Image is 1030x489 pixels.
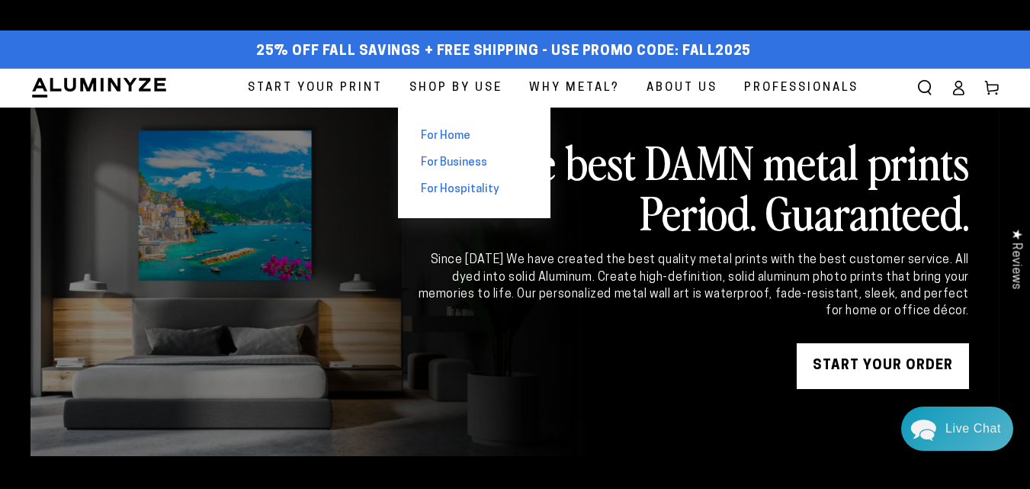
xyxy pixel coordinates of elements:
a: Professionals [733,69,870,108]
a: For Hospitality [398,176,550,203]
span: Shop By Use [409,78,502,98]
a: For Home [398,123,550,150]
a: About Us [635,69,729,108]
a: For Business [398,150,550,176]
span: About Us [647,78,717,98]
div: Chat widget toggle [901,407,1013,451]
div: Since [DATE] We have created the best quality metal prints with the best customer service. All dy... [416,252,969,320]
span: Why Metal? [529,78,620,98]
a: Shop By Use [398,69,514,108]
span: For Home [421,128,470,144]
h2: the best DAMN metal prints Period. Guaranteed. [416,136,969,236]
a: Start Your Print [236,69,394,108]
span: Start Your Print [248,78,383,98]
div: Click to open Judge.me floating reviews tab [1001,217,1030,301]
div: Contact Us Directly [945,407,1001,451]
span: For Business [421,155,487,171]
summary: Search our site [908,71,942,105]
a: START YOUR Order [797,343,969,389]
span: For Hospitality [421,182,499,198]
a: Why Metal? [518,69,631,108]
span: Professionals [744,78,858,98]
span: 25% off FALL Savings + Free Shipping - Use Promo Code: FALL2025 [256,43,751,60]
